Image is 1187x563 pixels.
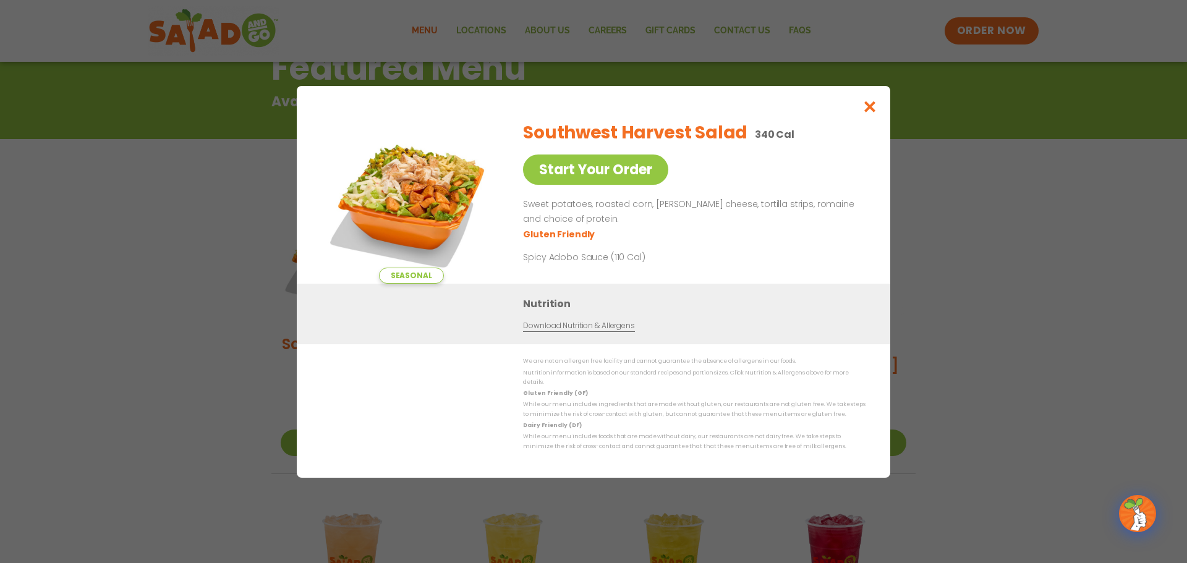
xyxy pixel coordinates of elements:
p: Nutrition information is based on our standard recipes and portion sizes. Click Nutrition & Aller... [523,368,866,387]
p: While our menu includes ingredients that are made without gluten, our restaurants are not gluten ... [523,400,866,419]
a: Start Your Order [523,155,668,185]
h2: Southwest Harvest Salad [523,120,747,146]
img: Featured product photo for Southwest Harvest Salad [325,111,498,284]
img: wpChatIcon [1120,496,1155,531]
p: Sweet potatoes, roasted corn, [PERSON_NAME] cheese, tortilla strips, romaine and choice of protein. [523,197,861,227]
p: 340 Cal [755,127,794,142]
a: Download Nutrition & Allergens [523,320,634,332]
span: Seasonal [379,268,444,284]
strong: Dairy Friendly (DF) [523,421,581,429]
button: Close modal [850,86,890,127]
strong: Gluten Friendly (GF) [523,389,587,397]
p: Spicy Adobo Sauce (110 Cal) [523,250,752,263]
li: Gluten Friendly [523,227,597,240]
p: We are not an allergen free facility and cannot guarantee the absence of allergens in our foods. [523,357,866,366]
h3: Nutrition [523,296,872,311]
p: While our menu includes foods that are made without dairy, our restaurants are not dairy free. We... [523,432,866,451]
